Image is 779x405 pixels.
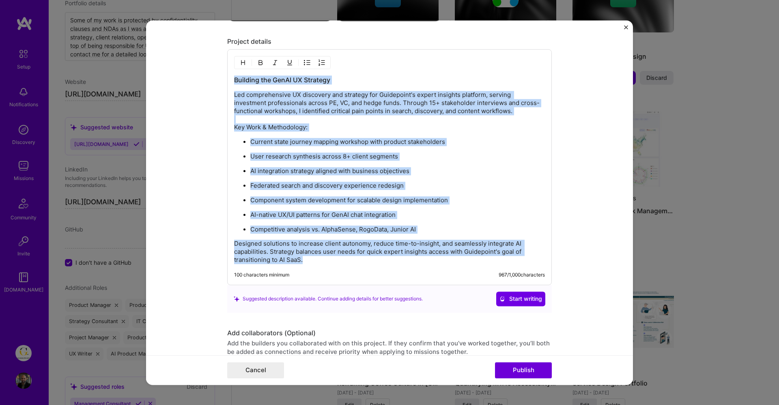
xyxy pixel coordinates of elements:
button: Cancel [227,362,284,378]
p: Designed solutions to increase client autonomy, reduce time-to-insight, and seamlessly integrate ... [234,240,545,264]
p: Led comprehensive UX discovery and strategy for Guidepoint's expert insights platform, serving in... [234,91,545,131]
img: OL [318,59,325,66]
div: Project details [227,37,552,46]
div: Add the builders you collaborated with on this project. If they confirm that you’ve worked togeth... [227,339,552,356]
h3: Building the GenAI UX Strategy [234,75,545,84]
div: 100 characters minimum [234,272,289,278]
div: Add collaborators (Optional) [227,329,552,337]
button: Publish [495,362,552,378]
img: Italic [272,59,278,66]
button: Start writing [496,291,545,306]
img: Bold [257,59,264,66]
button: Close [624,25,628,34]
p: Competitive analysis vs. AlphaSense, RogoData, Junior AI [250,225,545,234]
p: AI integration strategy aligned with business objectives [250,167,545,175]
img: Underline [286,59,293,66]
p: Current state journey mapping workshop with product stakeholders [250,138,545,146]
p: Component system development for scalable design implementation [250,196,545,204]
div: Suggested description available. Continue adding details for better suggestions. [234,295,423,303]
i: icon CrystalBallWhite [499,296,505,302]
img: UL [304,59,310,66]
i: icon SuggestedTeams [234,296,239,302]
p: AI-native UX/UI patterns for GenAI chat integration [250,211,545,219]
p: User research synthesis across 8+ client segments [250,152,545,161]
img: Heading [240,59,246,66]
div: 967 / 1,000 characters [499,272,545,278]
span: Start writing [499,295,542,303]
img: Divider [298,58,299,67]
p: Federated search and discovery experience redesign [250,182,545,190]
